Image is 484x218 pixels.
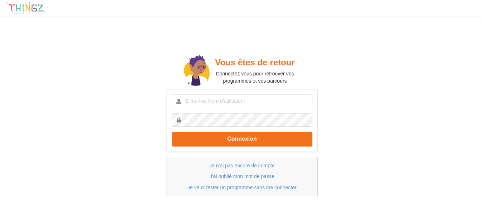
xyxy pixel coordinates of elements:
[184,55,210,87] img: doc.svg
[209,163,274,168] a: Je n'ai pas encore de compte
[172,94,312,108] input: E-mail ou Nom d'utilisateur
[172,132,312,147] button: Connexion
[210,173,274,179] a: J'ai oublié mon mot de passe
[210,57,300,68] h2: Vous êtes de retour
[187,185,296,190] a: Je veux tester un programme sans me connecter
[7,1,45,15] img: thingz_logo.png
[210,70,300,84] p: Connectez vous pour retrouver vos programmes et vos parcours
